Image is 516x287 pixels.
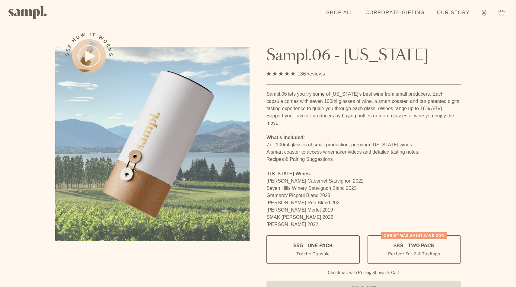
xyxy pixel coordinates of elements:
[381,232,447,239] div: Christmas SALE! Save 20%
[293,242,333,249] span: $55 - One Pack
[8,6,47,19] img: Sampl logo
[72,39,106,73] button: See how it works
[266,177,461,228] p: [PERSON_NAME] Cabernet Sauvignon 2022 Seven Hills Winery Sauvignon Blanc 2023 Gramercy Picpoul Bl...
[434,6,473,19] a: Our Story
[362,6,428,19] a: Corporate Gifting
[393,242,435,249] span: $88 - Two Pack
[388,250,440,257] small: Perfect For 2-4 Tastings
[266,148,461,156] li: A smart coaster to access winemaker videos and detailed tasting notes.
[266,141,461,148] li: 7x - 100ml glasses of small production, premium [US_STATE] wines
[266,91,461,127] p: Sampl.06 lets you try some of [US_STATE]'s best wine from small producers. Each capsule comes wit...
[298,71,306,77] span: 136
[325,270,403,275] li: Christmas Sale Pricing Shown In Cart
[296,250,330,257] small: Try the Capsule
[306,71,325,77] span: Reviews
[266,156,461,163] li: Recipes & Pairing Suggestions
[266,135,305,140] strong: What’s Included:
[55,47,250,241] img: Sampl.06 - Washington
[266,47,461,65] h1: Sampl.06 - [US_STATE]
[266,171,311,176] strong: [US_STATE] Wines:
[266,70,325,78] div: 136Reviews
[323,6,356,19] a: Shop All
